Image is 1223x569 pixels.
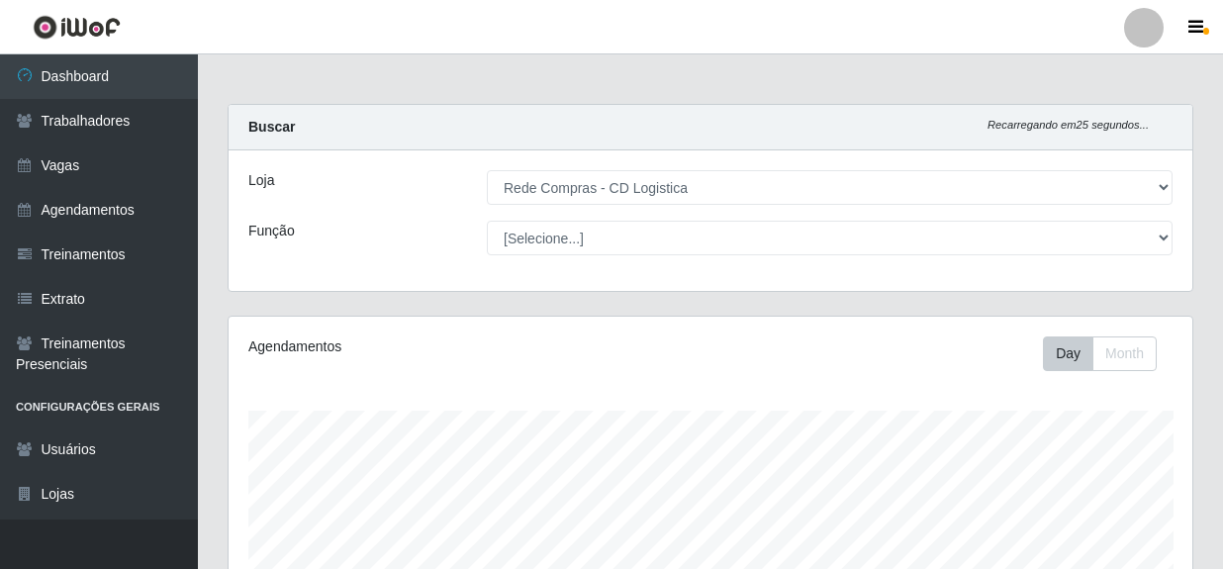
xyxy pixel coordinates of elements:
[1043,336,1093,371] button: Day
[988,119,1149,131] i: Recarregando em 25 segundos...
[1043,336,1157,371] div: First group
[1043,336,1173,371] div: Toolbar with button groups
[248,170,274,191] label: Loja
[33,15,121,40] img: CoreUI Logo
[248,336,616,357] div: Agendamentos
[1092,336,1157,371] button: Month
[248,221,295,241] label: Função
[248,119,295,135] strong: Buscar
